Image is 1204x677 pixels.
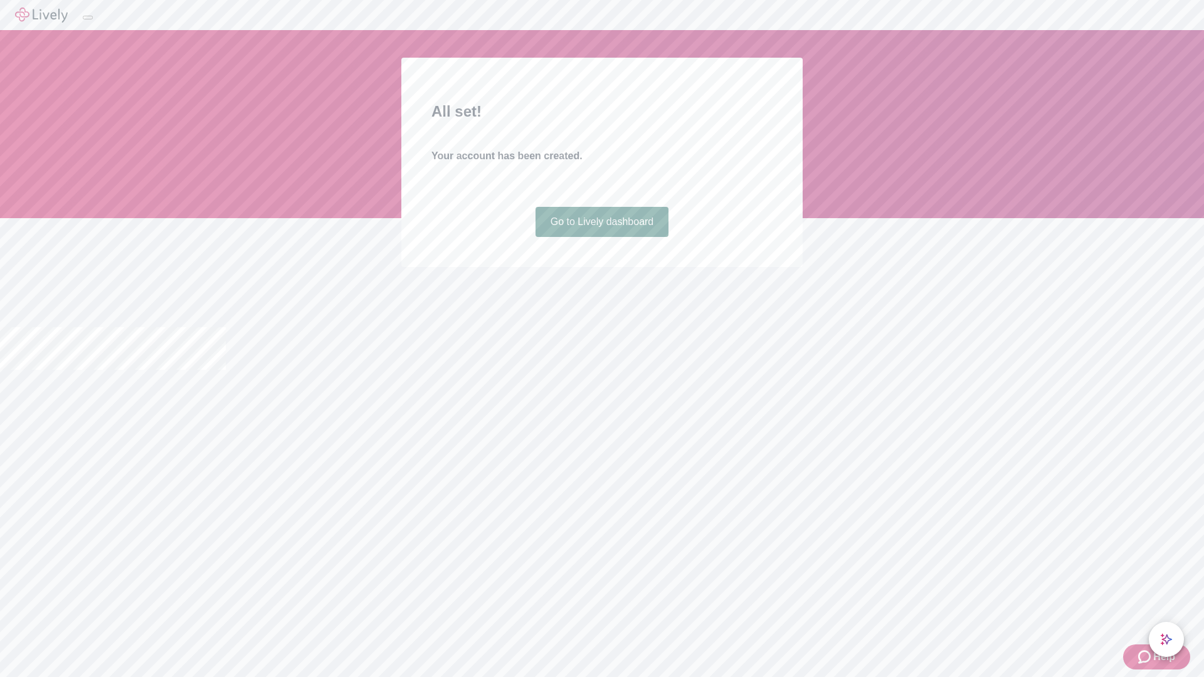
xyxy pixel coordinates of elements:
[15,8,68,23] img: Lively
[431,149,773,164] h4: Your account has been created.
[431,100,773,123] h2: All set!
[1123,644,1190,669] button: Zendesk support iconHelp
[1149,622,1184,657] button: chat
[1160,633,1173,646] svg: Lively AI Assistant
[1138,649,1153,664] svg: Zendesk support icon
[83,16,93,19] button: Log out
[536,207,669,237] a: Go to Lively dashboard
[1153,649,1175,664] span: Help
